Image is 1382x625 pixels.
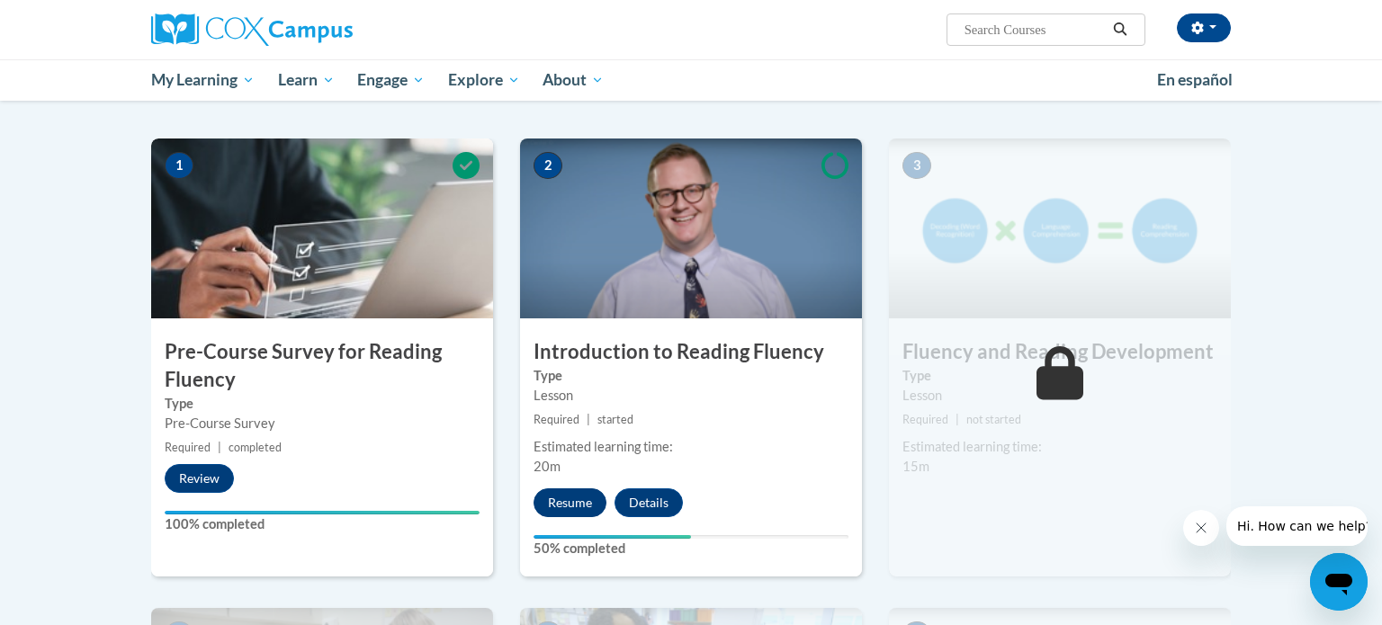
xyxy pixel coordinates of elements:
span: 20m [534,459,561,474]
button: Account Settings [1177,13,1231,42]
div: Estimated learning time: [902,437,1217,457]
div: Lesson [534,386,848,406]
span: En español [1157,70,1233,89]
label: Type [902,366,1217,386]
label: Type [165,394,480,414]
label: 50% completed [534,539,848,558]
span: | [587,413,590,426]
div: Main menu [124,59,1258,101]
span: Hi. How can we help? [11,13,146,27]
a: My Learning [139,59,266,101]
img: Course Image [889,138,1231,318]
span: completed [229,441,282,454]
button: Resume [534,488,606,517]
span: Required [902,413,948,426]
span: Required [534,413,579,426]
span: 1 [165,152,193,179]
span: started [597,413,633,426]
span: 2 [534,152,562,179]
h3: Introduction to Reading Fluency [520,338,862,366]
span: not started [966,413,1021,426]
img: Course Image [520,138,862,318]
span: Required [165,441,211,454]
label: Type [534,366,848,386]
img: Course Image [151,138,493,318]
a: Engage [345,59,436,101]
iframe: Close message [1183,510,1219,546]
span: My Learning [151,69,255,91]
a: Cox Campus [151,13,493,46]
a: En español [1145,61,1244,99]
h3: Pre-Course Survey for Reading Fluency [151,338,493,394]
iframe: Message from company [1226,506,1368,546]
span: | [956,413,959,426]
button: Details [615,488,683,517]
span: About [543,69,604,91]
span: 3 [902,152,931,179]
span: Engage [357,69,425,91]
button: Search [1107,19,1134,40]
span: | [218,441,221,454]
button: Review [165,464,234,493]
a: About [532,59,616,101]
span: 15m [902,459,929,474]
div: Lesson [902,386,1217,406]
div: Pre-Course Survey [165,414,480,433]
a: Explore [436,59,532,101]
iframe: Button to launch messaging window [1310,553,1368,611]
div: Estimated learning time: [534,437,848,457]
label: 100% completed [165,514,480,534]
div: Your progress [165,511,480,514]
span: Explore [448,69,520,91]
h3: Fluency and Reading Development [889,338,1231,366]
a: Learn [266,59,346,101]
img: Cox Campus [151,13,353,46]
span: Learn [278,69,335,91]
input: Search Courses [963,19,1107,40]
div: Your progress [534,535,691,539]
